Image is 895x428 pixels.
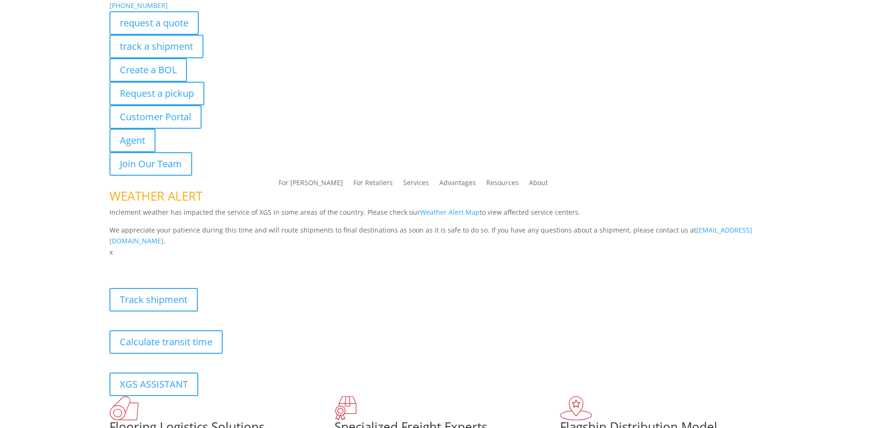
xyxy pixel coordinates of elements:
img: xgs-icon-focused-on-flooring-red [335,396,357,420]
a: Weather Alert Map [420,208,480,217]
a: Calculate transit time [109,330,223,354]
a: Create a BOL [109,58,187,82]
a: Services [403,179,429,190]
p: x [109,247,786,258]
a: For Retailers [353,179,393,190]
img: xgs-icon-total-supply-chain-intelligence-red [109,396,139,420]
a: Agent [109,129,156,152]
span: WEATHER ALERT [109,187,202,204]
p: Inclement weather has impacted the service of XGS in some areas of the country. Please check our ... [109,207,786,225]
a: For [PERSON_NAME] [279,179,343,190]
a: Request a pickup [109,82,204,105]
img: xgs-icon-flagship-distribution-model-red [560,396,592,420]
b: Visibility, transparency, and control for your entire supply chain. [109,259,319,268]
a: Customer Portal [109,105,202,129]
p: We appreciate your patience during this time and will route shipments to final destinations as so... [109,225,786,247]
a: Advantages [439,179,476,190]
a: track a shipment [109,35,203,58]
a: Join Our Team [109,152,192,176]
a: request a quote [109,11,199,35]
a: XGS ASSISTANT [109,373,198,396]
a: [PHONE_NUMBER] [109,1,168,10]
a: Resources [486,179,519,190]
a: Track shipment [109,288,198,311]
a: About [529,179,548,190]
